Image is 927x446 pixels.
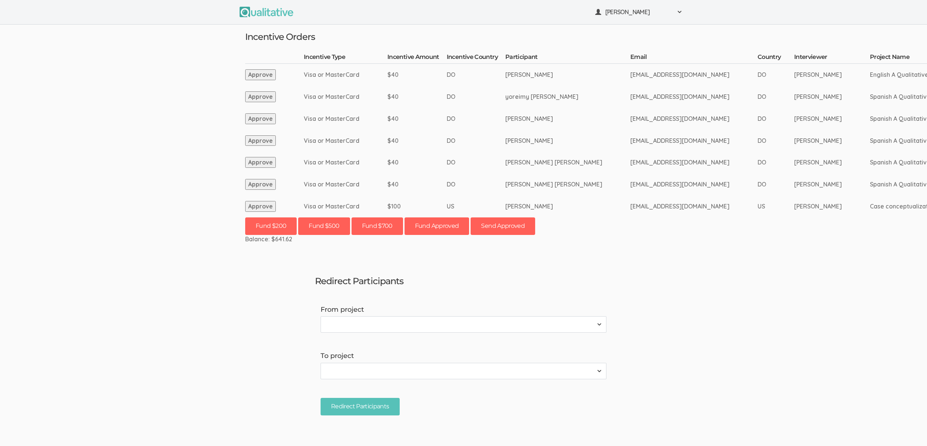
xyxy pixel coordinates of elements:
td: Visa or MasterCard [304,130,387,152]
td: US [447,195,505,217]
td: DO [447,64,505,86]
td: [PERSON_NAME] [794,86,870,108]
th: Participant [505,53,630,63]
label: From project [321,305,606,315]
td: $100 [387,195,447,217]
button: Approve [245,69,276,80]
input: Redirect Participants [321,398,400,415]
td: [EMAIL_ADDRESS][DOMAIN_NAME] [630,130,758,152]
th: Email [630,53,758,63]
td: $40 [387,86,447,108]
td: [EMAIL_ADDRESS][DOMAIN_NAME] [630,108,758,130]
th: Interviewer [794,53,870,63]
td: DO [447,108,505,130]
td: [PERSON_NAME] [PERSON_NAME] [505,151,630,173]
th: Incentive Amount [387,53,447,63]
button: Approve [245,135,276,146]
button: Send Approved [471,217,535,235]
td: [EMAIL_ADDRESS][DOMAIN_NAME] [630,86,758,108]
td: Visa or MasterCard [304,151,387,173]
button: Fund $500 [298,217,350,235]
button: Approve [245,201,276,212]
td: $40 [387,108,447,130]
td: DO [758,108,794,130]
h3: Redirect Participants [315,276,612,286]
td: [PERSON_NAME] [794,173,870,195]
h3: Incentive Orders [245,32,682,42]
td: Visa or MasterCard [304,195,387,217]
td: [PERSON_NAME] [794,64,870,86]
iframe: Chat Widget [890,410,927,446]
td: [PERSON_NAME] [794,130,870,152]
div: Balance: $641.62 [245,235,682,244]
td: DO [447,130,505,152]
td: [EMAIL_ADDRESS][DOMAIN_NAME] [630,64,758,86]
td: [EMAIL_ADDRESS][DOMAIN_NAME] [630,151,758,173]
button: Approve [245,113,276,124]
td: [PERSON_NAME] [505,108,630,130]
button: Fund Approved [405,217,469,235]
td: US [758,195,794,217]
td: DO [447,151,505,173]
td: Visa or MasterCard [304,86,387,108]
td: $40 [387,173,447,195]
button: Approve [245,157,276,168]
td: [PERSON_NAME] [794,108,870,130]
td: [EMAIL_ADDRESS][DOMAIN_NAME] [630,173,758,195]
td: DO [758,173,794,195]
span: [PERSON_NAME] [605,8,672,16]
button: Approve [245,179,276,190]
td: [PERSON_NAME] [794,151,870,173]
td: $40 [387,130,447,152]
td: [PERSON_NAME] [PERSON_NAME] [505,173,630,195]
td: DO [758,130,794,152]
td: [PERSON_NAME] [794,195,870,217]
th: Country [758,53,794,63]
button: Fund $200 [245,217,297,235]
td: [PERSON_NAME] [505,64,630,86]
label: To project [321,351,606,361]
td: DO [758,64,794,86]
button: Approve [245,91,276,102]
td: $40 [387,64,447,86]
th: Incentive Country [447,53,505,63]
td: DO [447,86,505,108]
img: Qualitative [240,7,293,17]
td: Visa or MasterCard [304,173,387,195]
td: Visa or MasterCard [304,108,387,130]
td: $40 [387,151,447,173]
td: yoreimy [PERSON_NAME] [505,86,630,108]
td: Visa or MasterCard [304,64,387,86]
td: [EMAIL_ADDRESS][DOMAIN_NAME] [630,195,758,217]
button: Fund $700 [352,217,403,235]
td: DO [758,86,794,108]
button: [PERSON_NAME] [590,4,687,21]
th: Incentive Type [304,53,387,63]
td: DO [758,151,794,173]
td: [PERSON_NAME] [505,195,630,217]
td: DO [447,173,505,195]
td: [PERSON_NAME] [505,130,630,152]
